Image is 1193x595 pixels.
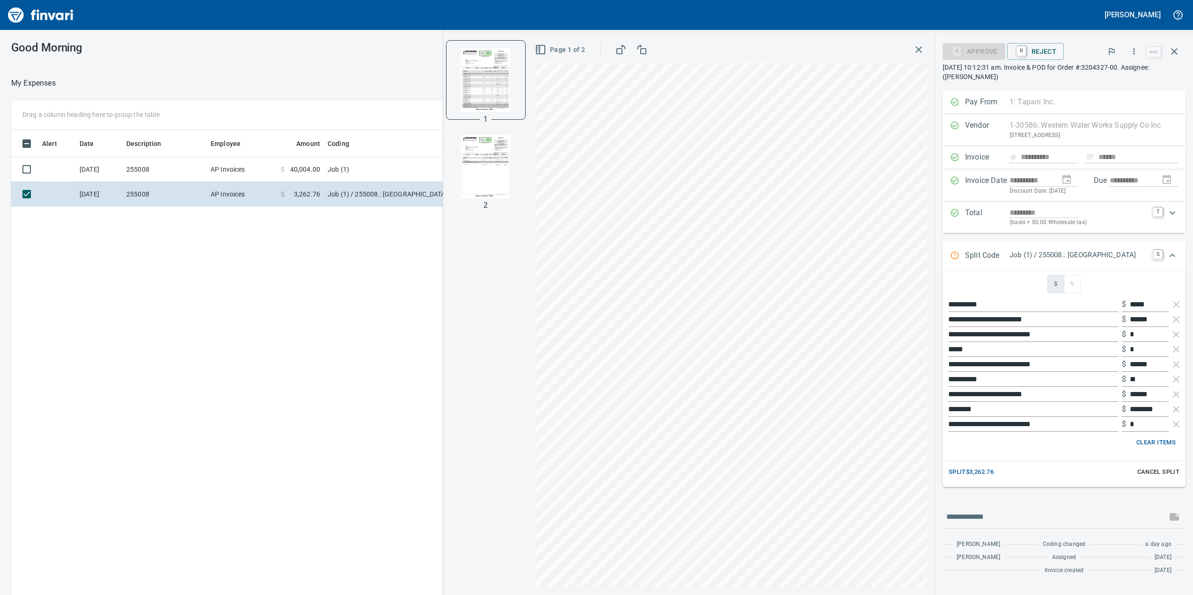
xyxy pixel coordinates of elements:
td: 255008 [123,157,207,182]
a: T [1153,207,1163,217]
button: Split$3,262.76 [946,465,996,479]
span: Cancel Split [1137,467,1179,478]
p: Drag a column heading here to group the table [22,110,160,119]
span: Reject [1015,44,1056,59]
button: Remove Line Item [1171,299,1182,310]
span: a day ago [1145,540,1171,549]
p: $ [1122,359,1126,370]
img: Finvari [6,4,76,26]
div: Expand [943,202,1186,233]
span: Amount [296,138,320,149]
p: $ [1122,374,1126,385]
p: $ [1122,404,1126,415]
td: 255008 [123,182,207,207]
button: Page 1 of 2 [533,41,589,58]
p: Split Code [965,250,1010,262]
button: Remove Line Item [1171,359,1182,370]
p: Total [965,207,1010,227]
button: Cancel Split [1135,465,1182,479]
span: 40,004.00 [290,165,320,174]
span: Close invoice [1144,40,1186,63]
button: $ [1047,275,1064,293]
span: $ [281,189,285,199]
p: $ [1122,299,1126,310]
span: Coding changed [1043,540,1085,549]
button: Remove Line Item [1171,329,1182,340]
span: Split $3,262.76 [949,467,994,478]
span: Description [126,138,161,149]
h3: Good Morning [11,41,308,54]
p: Job (1) / 255008.: [GEOGRAPHIC_DATA] [1010,250,1148,261]
span: Employee [211,138,241,149]
span: [PERSON_NAME] [957,540,1000,549]
span: Clear Items [1136,437,1176,448]
p: $ [1122,344,1126,355]
p: My Expenses [11,78,56,89]
button: Remove Line Item [1171,419,1182,430]
button: Remove Line Item [1171,314,1182,325]
span: Alert [42,138,69,149]
span: Page 1 of 2 [537,44,585,56]
span: Coding [328,138,361,149]
button: More [1124,41,1144,62]
div: Job Phase required [943,47,1005,55]
p: $ [1122,314,1126,325]
p: (basis + $0.00 Wholesale tax) [1010,218,1148,227]
h5: [PERSON_NAME] [1105,10,1161,20]
span: Amount [284,138,320,149]
span: Date [80,138,106,149]
nav: breadcrumb [11,78,56,89]
span: Assigned [1052,553,1076,562]
span: Invoice created [1045,566,1084,575]
p: $ [1122,419,1126,430]
a: esc [1147,47,1161,57]
button: Clear Items [1134,435,1178,450]
p: 1 [483,114,488,125]
span: Alert [42,138,57,149]
span: Employee [211,138,253,149]
p: $ [1122,389,1126,400]
a: S [1153,250,1163,259]
button: [PERSON_NAME] [1102,7,1163,22]
img: Page 2 [454,135,518,198]
span: [PERSON_NAME] [957,553,1000,562]
button: % [1064,275,1081,293]
img: Page 1 [454,48,518,112]
td: AP Invoices [207,182,277,207]
span: $ [281,165,285,174]
button: Remove Line Item [1171,344,1182,355]
span: [DATE] [1155,553,1171,562]
a: R [1017,46,1026,56]
td: Job (1) / 255008.: [GEOGRAPHIC_DATA] [324,182,558,207]
span: $ [1051,279,1061,290]
button: Remove Line Item [1171,374,1182,385]
button: Remove Line Item [1171,404,1182,415]
span: Description [126,138,174,149]
td: [DATE] [76,157,123,182]
button: RReject [1007,43,1064,60]
p: $ [1122,329,1126,340]
span: This records your message into the invoice and notifies anyone mentioned [1163,506,1186,528]
button: Flag [1101,41,1122,62]
span: Date [80,138,94,149]
button: Remove Line Item [1171,389,1182,400]
p: [DATE] 10:12:31 am. Invoice & POD for Order #:3204327-00. Assignee: ([PERSON_NAME]) [943,63,1186,81]
p: 2 [483,200,488,211]
span: % [1068,279,1077,290]
td: Job (1) [324,157,558,182]
span: 3,262.76 [294,189,320,199]
td: [DATE] [76,182,123,207]
td: AP Invoices [207,157,277,182]
span: Coding [328,138,349,149]
div: Expand [943,240,1186,271]
span: [DATE] [1155,566,1171,575]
